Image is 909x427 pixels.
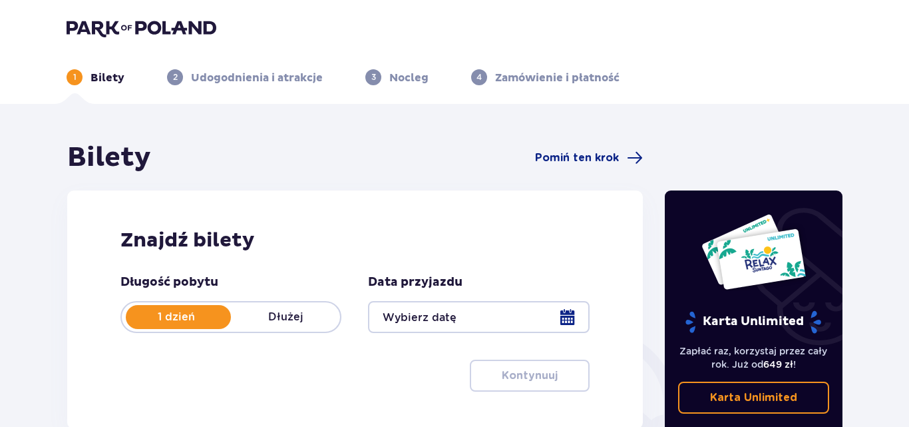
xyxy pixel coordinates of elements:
[684,310,822,334] p: Karta Unlimited
[67,19,216,37] img: Park of Poland logo
[471,69,620,85] div: 4Zamówienie i płatność
[73,71,77,83] p: 1
[389,71,429,85] p: Nocleg
[91,71,124,85] p: Bilety
[678,382,830,414] a: Karta Unlimited
[120,274,218,290] p: Długość pobytu
[495,71,620,85] p: Zamówienie i płatność
[122,310,231,324] p: 1 dzień
[476,71,482,83] p: 4
[67,69,124,85] div: 1Bilety
[502,368,558,383] p: Kontynuuj
[535,150,643,166] a: Pomiń ten krok
[371,71,376,83] p: 3
[167,69,323,85] div: 2Udogodnienia i atrakcje
[535,151,619,165] span: Pomiń ten krok
[67,141,151,175] h1: Bilety
[470,360,590,392] button: Kontynuuj
[191,71,323,85] p: Udogodnienia i atrakcje
[678,344,830,371] p: Zapłać raz, korzystaj przez cały rok. Już od !
[231,310,340,324] p: Dłużej
[701,213,807,290] img: Dwie karty całoroczne do Suntago z napisem 'UNLIMITED RELAX', na białym tle z tropikalnymi liśćmi...
[365,69,429,85] div: 3Nocleg
[710,390,797,405] p: Karta Unlimited
[120,228,590,253] h2: Znajdź bilety
[763,359,793,370] span: 649 zł
[368,274,462,290] p: Data przyjazdu
[173,71,178,83] p: 2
